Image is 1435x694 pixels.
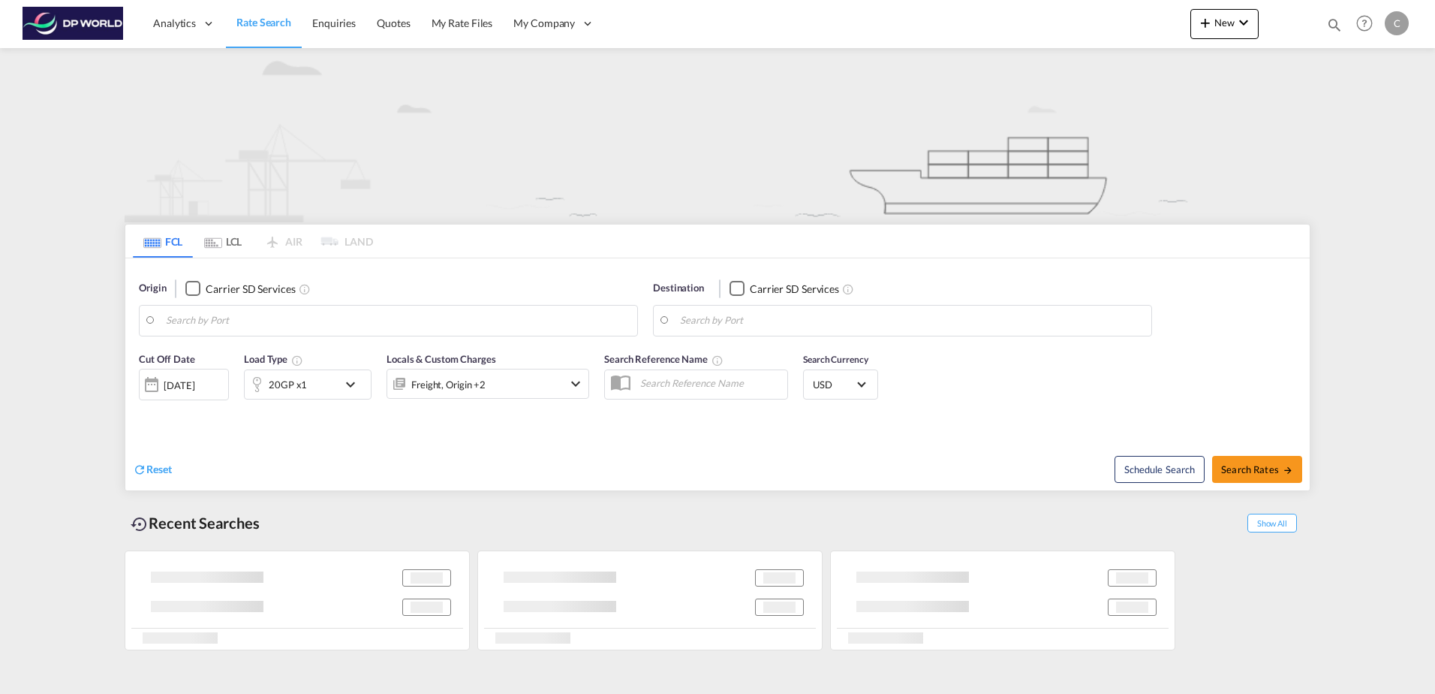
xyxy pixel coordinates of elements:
[164,379,194,392] div: [DATE]
[633,372,787,394] input: Search Reference Name
[244,353,303,365] span: Load Type
[1190,9,1259,39] button: icon-plus 400-fgNewicon-chevron-down
[387,369,589,399] div: Freight Origin Destination Dock Stuffingicon-chevron-down
[236,16,291,29] span: Rate Search
[750,282,839,297] div: Carrier SD Services
[1247,514,1297,533] span: Show All
[803,354,868,365] span: Search Currency
[813,378,855,391] span: USD
[1352,11,1385,38] div: Help
[1235,14,1253,32] md-icon: icon-chevron-down
[1221,463,1293,475] span: Search Rates
[131,515,149,533] md-icon: icon-backup-restore
[711,355,724,367] md-icon: Your search will be saved by the below given name
[312,17,356,29] span: Enquiries
[193,225,253,258] md-tab-item: LCL
[146,463,172,475] span: Reset
[341,376,367,394] md-icon: icon-chevron-down
[133,463,146,476] md-icon: icon-refresh
[1326,17,1343,33] md-icon: icon-magnify
[411,374,486,395] div: Freight Origin Destination Dock Stuffing
[125,258,1310,490] div: Origin Checkbox No InkUnchecked: Search for CY (Container Yard) services for all selected carrier...
[133,225,193,258] md-tab-item: FCL
[291,355,303,367] md-icon: Select multiple loads to view rates
[1283,465,1293,475] md-icon: icon-arrow-right
[139,399,150,419] md-datepicker: Select
[185,281,295,297] md-checkbox: Checkbox No Ink
[153,16,196,31] span: Analytics
[125,506,266,540] div: Recent Searches
[1212,456,1302,483] button: Search Ratesicon-arrow-right
[1196,14,1214,32] md-icon: icon-plus 400-fg
[1352,11,1377,36] span: Help
[139,281,166,296] span: Origin
[206,282,295,297] div: Carrier SD Services
[133,462,172,478] div: icon-refreshReset
[269,374,307,395] div: 20GP x1
[166,309,630,332] input: Search by Port
[244,370,372,400] div: 20GP x1icon-chevron-down
[1196,17,1253,29] span: New
[680,309,1144,332] input: Search by Port
[139,353,195,365] span: Cut Off Date
[1385,11,1409,35] div: C
[730,281,839,297] md-checkbox: Checkbox No Ink
[299,283,311,295] md-icon: Unchecked: Search for CY (Container Yard) services for all selected carriers.Checked : Search for...
[387,353,496,365] span: Locals & Custom Charges
[125,48,1310,222] img: new-FCL.png
[377,17,410,29] span: Quotes
[133,225,373,258] md-pagination-wrapper: Use the left and right arrow keys to navigate between tabs
[1115,456,1205,483] button: Note: By default Schedule search will only considerorigin ports, destination ports and cut off da...
[513,16,575,31] span: My Company
[811,373,870,395] md-select: Select Currency: $ USDUnited States Dollar
[139,369,229,400] div: [DATE]
[567,375,585,393] md-icon: icon-chevron-down
[432,17,493,29] span: My Rate Files
[1326,17,1343,39] div: icon-magnify
[653,281,704,296] span: Destination
[604,353,724,365] span: Search Reference Name
[842,283,854,295] md-icon: Unchecked: Search for CY (Container Yard) services for all selected carriers.Checked : Search for...
[23,7,124,41] img: c08ca190194411f088ed0f3ba295208c.png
